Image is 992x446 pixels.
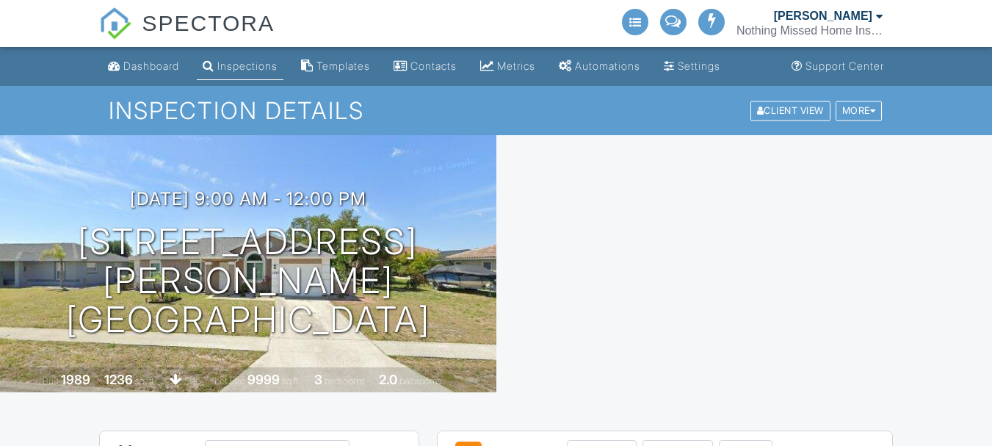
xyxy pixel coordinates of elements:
h3: [DATE] 9:00 am - 12:00 pm [130,189,366,209]
span: Lot Size [214,375,245,386]
span: sq.ft. [282,375,300,386]
a: Contacts [388,53,463,80]
div: 1989 [61,372,90,387]
a: Settings [658,53,726,80]
div: Settings [678,60,720,72]
h1: [STREET_ADDRESS][PERSON_NAME] [GEOGRAPHIC_DATA] [23,223,473,339]
div: Dashboard [123,60,179,72]
span: bedrooms [325,375,365,386]
div: 3 [314,372,322,387]
a: Client View [749,104,834,115]
span: Built [43,375,59,386]
div: [PERSON_NAME] [774,9,872,24]
div: Templates [316,60,370,72]
div: 2.0 [379,372,397,387]
span: sq. ft. [135,375,156,386]
a: Templates [295,53,376,80]
a: Metrics [474,53,541,80]
div: Support Center [805,60,884,72]
span: SPECTORA [142,7,275,38]
span: slab [184,375,200,386]
div: Metrics [497,60,535,72]
div: 9999 [247,372,280,387]
a: SPECTORA [99,22,275,49]
img: The Best Home Inspection Software - Spectora [99,7,131,40]
a: Inspections [197,53,283,80]
div: More [836,101,883,121]
div: 1236 [104,372,133,387]
a: Automations (Advanced) [553,53,646,80]
div: Automations [575,60,640,72]
h1: Inspection Details [109,98,883,123]
div: Nothing Missed Home Inspections [736,24,883,38]
span: bathrooms [399,375,441,386]
div: Inspections [217,60,278,72]
a: Support Center [786,53,890,80]
a: Dashboard [102,53,185,80]
div: Client View [750,101,830,121]
div: Contacts [410,60,457,72]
